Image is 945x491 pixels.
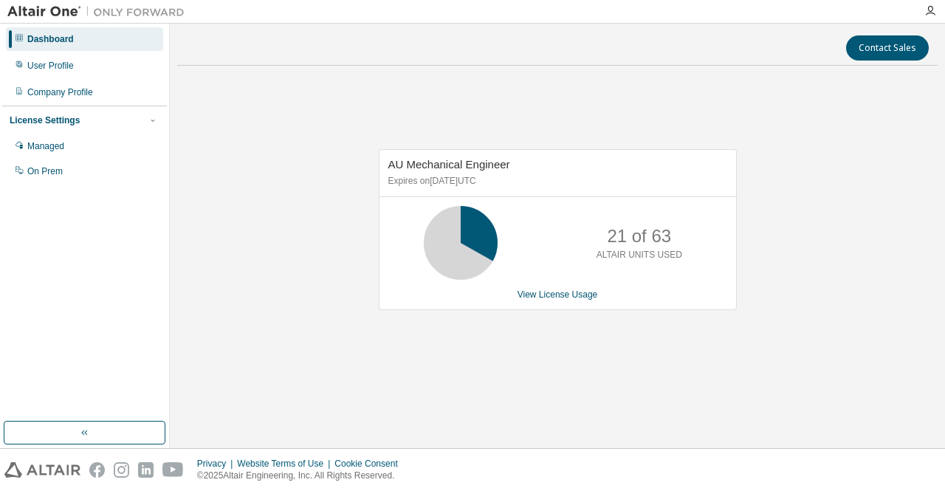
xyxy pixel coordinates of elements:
div: Cookie Consent [334,458,406,470]
button: Contact Sales [846,35,929,61]
div: On Prem [27,165,63,177]
div: Dashboard [27,33,74,45]
img: youtube.svg [162,462,184,478]
a: View License Usage [518,289,598,300]
div: Website Terms of Use [237,458,334,470]
img: altair_logo.svg [4,462,80,478]
img: facebook.svg [89,462,105,478]
div: User Profile [27,60,74,72]
p: ALTAIR UNITS USED [597,249,682,261]
p: © 2025 Altair Engineering, Inc. All Rights Reserved. [197,470,407,482]
img: linkedin.svg [138,462,154,478]
div: License Settings [10,114,80,126]
div: Company Profile [27,86,93,98]
div: Managed [27,140,64,152]
div: Privacy [197,458,237,470]
p: 21 of 63 [607,224,671,249]
img: instagram.svg [114,462,129,478]
span: AU Mechanical Engineer [388,158,510,171]
img: Altair One [7,4,192,19]
p: Expires on [DATE] UTC [388,175,724,188]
